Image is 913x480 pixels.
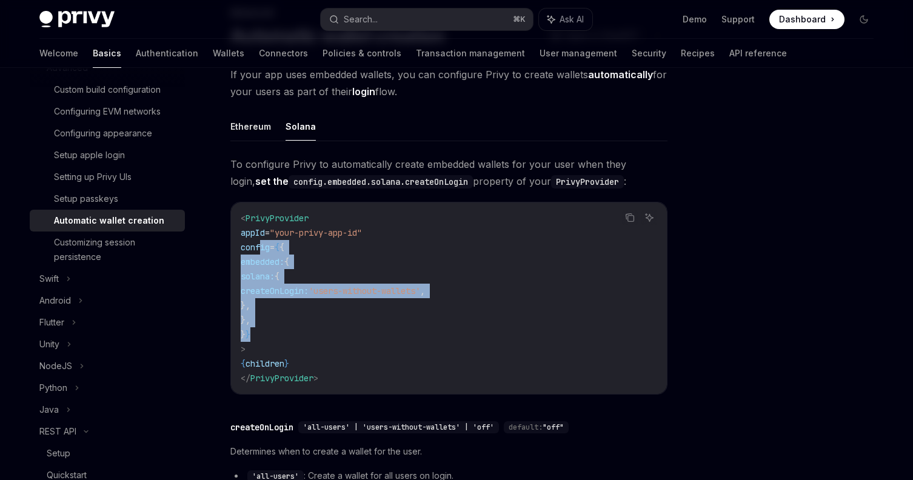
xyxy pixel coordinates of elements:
a: Customizing session persistence [30,232,185,268]
div: NodeJS [39,359,72,373]
span: default: [509,422,543,432]
a: Setup [30,442,185,464]
span: }, [241,315,250,325]
span: < [241,213,246,224]
a: Transaction management [416,39,525,68]
span: { [284,256,289,267]
span: { [279,242,284,253]
div: Unity [39,337,59,352]
span: } [284,358,289,369]
button: Ask AI [539,8,592,30]
span: 'users-without-wallets' [309,285,420,296]
strong: login [352,85,375,98]
a: Basics [93,39,121,68]
span: </ [241,373,250,384]
span: Ask AI [560,13,584,25]
a: User management [540,39,617,68]
div: REST API [39,424,76,439]
a: Wallets [213,39,244,68]
span: appId [241,227,265,238]
a: Support [721,13,755,25]
span: 'all-users' | 'users-without-wallets' | 'off' [303,422,494,432]
span: Determines when to create a wallet for the user. [230,444,667,459]
span: config [241,242,270,253]
a: Configuring appearance [30,122,185,144]
div: Custom build configuration [54,82,161,97]
span: To configure Privy to automatically create embedded wallets for your user when they login, proper... [230,156,667,190]
div: Setting up Privy UIs [54,170,132,184]
span: createOnLogin: [241,285,309,296]
a: API reference [729,39,787,68]
code: config.embedded.solana.createOnLogin [289,175,473,188]
span: "off" [543,422,564,432]
span: "your-privy-app-id" [270,227,362,238]
button: Search...⌘K [321,8,533,30]
a: Connectors [259,39,308,68]
code: PrivyProvider [551,175,624,188]
span: Dashboard [779,13,826,25]
button: Ethereum [230,112,271,141]
span: embedded: [241,256,284,267]
span: children [246,358,284,369]
div: Flutter [39,315,64,330]
img: dark logo [39,11,115,28]
span: ⌘ K [513,15,526,24]
span: = [265,227,270,238]
div: Setup apple login [54,148,125,162]
span: = [270,242,275,253]
a: Welcome [39,39,78,68]
a: Demo [683,13,707,25]
div: Search... [344,12,378,27]
span: { [275,271,279,282]
button: Solana [286,112,316,141]
div: Swift [39,272,59,286]
span: > [241,344,246,355]
div: Configuring appearance [54,126,152,141]
span: } [246,329,250,340]
a: Dashboard [769,10,844,29]
button: Copy the contents from the code block [622,210,638,225]
div: Customizing session persistence [54,235,178,264]
span: PrivyProvider [250,373,313,384]
a: Automatic wallet creation [30,210,185,232]
a: Configuring EVM networks [30,101,185,122]
div: Configuring EVM networks [54,104,161,119]
a: Custom build configuration [30,79,185,101]
strong: automatically [588,68,653,81]
div: Setup passkeys [54,192,118,206]
span: { [241,358,246,369]
div: Android [39,293,71,308]
a: Recipes [681,39,715,68]
span: }, [241,300,250,311]
button: Ask AI [641,210,657,225]
a: Setup apple login [30,144,185,166]
div: Java [39,402,59,417]
span: solana: [241,271,275,282]
a: Security [632,39,666,68]
span: If your app uses embedded wallets, you can configure Privy to create wallets for your users as pa... [230,66,667,100]
div: Automatic wallet creation [54,213,164,228]
a: Setup passkeys [30,188,185,210]
span: PrivyProvider [246,213,309,224]
span: { [275,242,279,253]
button: Toggle dark mode [854,10,874,29]
a: Setting up Privy UIs [30,166,185,188]
div: createOnLogin [230,421,293,433]
a: Authentication [136,39,198,68]
span: > [313,373,318,384]
span: } [241,329,246,340]
strong: set the [255,175,473,187]
div: Python [39,381,67,395]
div: Setup [47,446,70,461]
a: Policies & controls [323,39,401,68]
span: , [420,285,425,296]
